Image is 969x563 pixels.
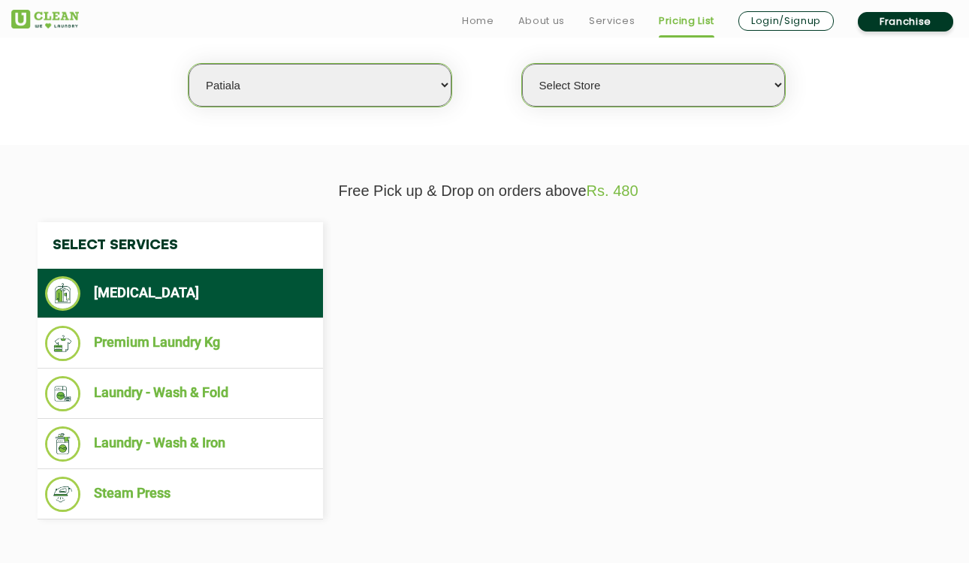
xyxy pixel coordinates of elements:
a: Pricing List [659,12,714,30]
img: Dry Cleaning [45,276,80,311]
li: Steam Press [45,477,315,512]
a: Services [589,12,635,30]
li: Laundry - Wash & Fold [45,376,315,411]
li: [MEDICAL_DATA] [45,276,315,311]
img: Laundry - Wash & Fold [45,376,80,411]
h4: Select Services [38,222,323,269]
a: Franchise [858,12,953,32]
span: Rs. 480 [587,182,638,199]
img: Laundry - Wash & Iron [45,426,80,462]
img: Steam Press [45,477,80,512]
img: UClean Laundry and Dry Cleaning [11,10,79,29]
img: Premium Laundry Kg [45,326,80,361]
a: About us [518,12,565,30]
p: Free Pick up & Drop on orders above [11,182,965,200]
li: Laundry - Wash & Iron [45,426,315,462]
a: Login/Signup [738,11,834,31]
a: Home [462,12,494,30]
li: Premium Laundry Kg [45,326,315,361]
